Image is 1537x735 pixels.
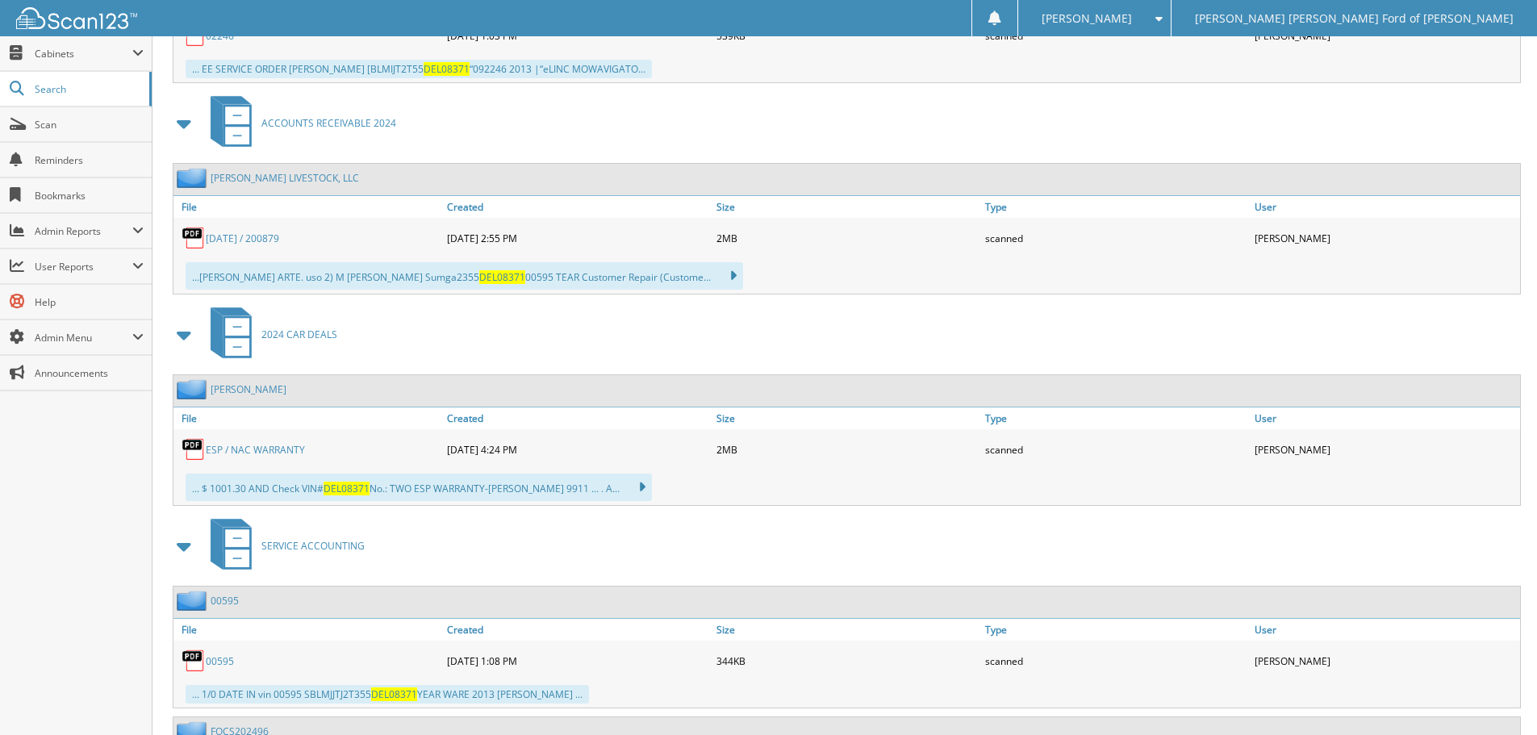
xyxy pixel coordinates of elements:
[981,433,1251,466] div: scanned
[35,153,144,167] span: Reminders
[186,474,652,501] div: ... $ 1001.30 AND Check VIN# No.: TWO ESP WARRANTY-[PERSON_NAME] 9911 ... . A...
[186,262,743,290] div: ...[PERSON_NAME] ARTE. uso 2) M [PERSON_NAME] Sumga2355 00595 TEAR Customer Repair (Custome...
[1251,619,1520,641] a: User
[443,645,712,677] div: [DATE] 1:08 PM
[712,619,982,641] a: Size
[443,196,712,218] a: Created
[173,407,443,429] a: File
[443,619,712,641] a: Created
[261,116,396,130] span: ACCOUNTS RECEIVABLE 2024
[186,60,652,78] div: ... EE SERVICE ORDER [PERSON_NAME] [BLMIJT2T55 “092246 2013 |“eLINC MOWAVIGATO...
[981,645,1251,677] div: scanned
[1251,433,1520,466] div: [PERSON_NAME]
[712,407,982,429] a: Size
[201,514,365,578] a: SERVICE ACCOUNTING
[206,654,234,668] a: 00595
[177,379,211,399] img: folder2.png
[1251,196,1520,218] a: User
[186,685,589,704] div: ... 1/0 DATE IN vin 00595 SBLMJJTJ2T355 YEAR WARE 2013 [PERSON_NAME] ...
[712,433,982,466] div: 2MB
[211,382,286,396] a: [PERSON_NAME]
[981,222,1251,254] div: scanned
[1251,222,1520,254] div: [PERSON_NAME]
[1251,645,1520,677] div: [PERSON_NAME]
[35,295,144,309] span: Help
[182,649,206,673] img: PDF.png
[206,232,279,245] a: [DATE] / 200879
[261,328,337,341] span: 2024 CAR DEALS
[177,168,211,188] img: folder2.png
[35,366,144,380] span: Announcements
[211,171,359,185] a: [PERSON_NAME] LIVESTOCK, LLC
[479,270,525,284] span: DEL08371
[1251,407,1520,429] a: User
[201,91,396,155] a: ACCOUNTS RECEIVABLE 2024
[35,331,132,345] span: Admin Menu
[424,62,470,76] span: DEL08371
[981,407,1251,429] a: Type
[1042,14,1132,23] span: [PERSON_NAME]
[173,619,443,641] a: File
[182,437,206,461] img: PDF.png
[35,82,141,96] span: Search
[206,443,305,457] a: ESP / NAC WARRANTY
[35,47,132,61] span: Cabinets
[201,303,337,366] a: 2024 CAR DEALS
[173,196,443,218] a: File
[712,196,982,218] a: Size
[35,118,144,132] span: Scan
[443,222,712,254] div: [DATE] 2:55 PM
[211,594,239,608] a: 00595
[35,260,132,274] span: User Reports
[1195,14,1514,23] span: [PERSON_NAME] [PERSON_NAME] Ford of [PERSON_NAME]
[1456,658,1537,735] iframe: Chat Widget
[16,7,137,29] img: scan123-logo-white.svg
[712,645,982,677] div: 344KB
[712,222,982,254] div: 2MB
[443,433,712,466] div: [DATE] 4:24 PM
[182,226,206,250] img: PDF.png
[35,189,144,203] span: Bookmarks
[443,407,712,429] a: Created
[371,687,417,701] span: DEL08371
[981,196,1251,218] a: Type
[35,224,132,238] span: Admin Reports
[261,539,365,553] span: SERVICE ACCOUNTING
[981,619,1251,641] a: Type
[324,482,370,495] span: DEL08371
[177,591,211,611] img: folder2.png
